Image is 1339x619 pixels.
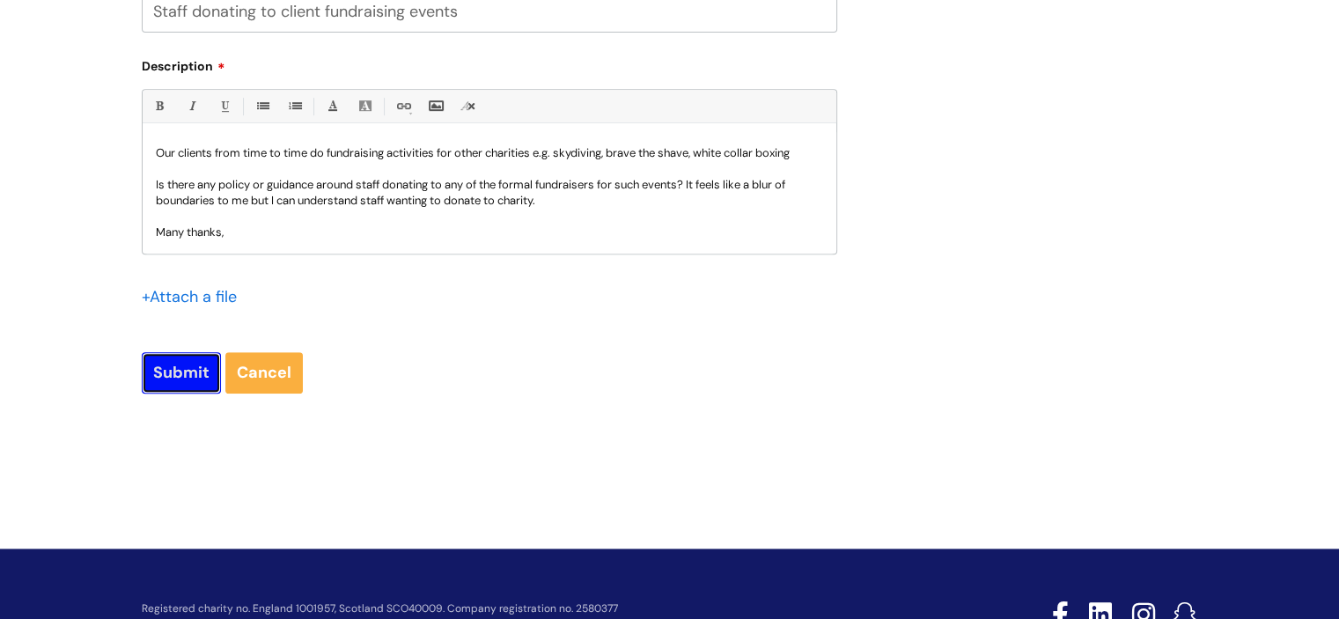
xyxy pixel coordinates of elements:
[180,95,202,117] a: Italic (Ctrl-I)
[251,95,273,117] a: • Unordered List (Ctrl-Shift-7)
[283,95,305,117] a: 1. Ordered List (Ctrl-Shift-8)
[457,95,479,117] a: Remove formatting (Ctrl-\)
[156,225,823,240] p: Many thanks,
[156,145,823,161] p: Our clients from time to time do fundraising activities for other charities e.g. skydiving, brave...
[142,283,247,311] div: Attach a file
[142,352,221,393] input: Submit
[148,95,170,117] a: Bold (Ctrl-B)
[354,95,376,117] a: Back Color
[225,352,303,393] a: Cancel
[213,95,235,117] a: Underline(Ctrl-U)
[142,603,927,615] p: Registered charity no. England 1001957, Scotland SCO40009. Company registration no. 2580377
[424,95,446,117] a: Insert Image...
[142,53,837,74] label: Description
[156,177,823,209] p: Is there any policy or guidance around staff donating to any of the formal fundraisers for such e...
[321,95,343,117] a: Font Color
[392,95,414,117] a: Link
